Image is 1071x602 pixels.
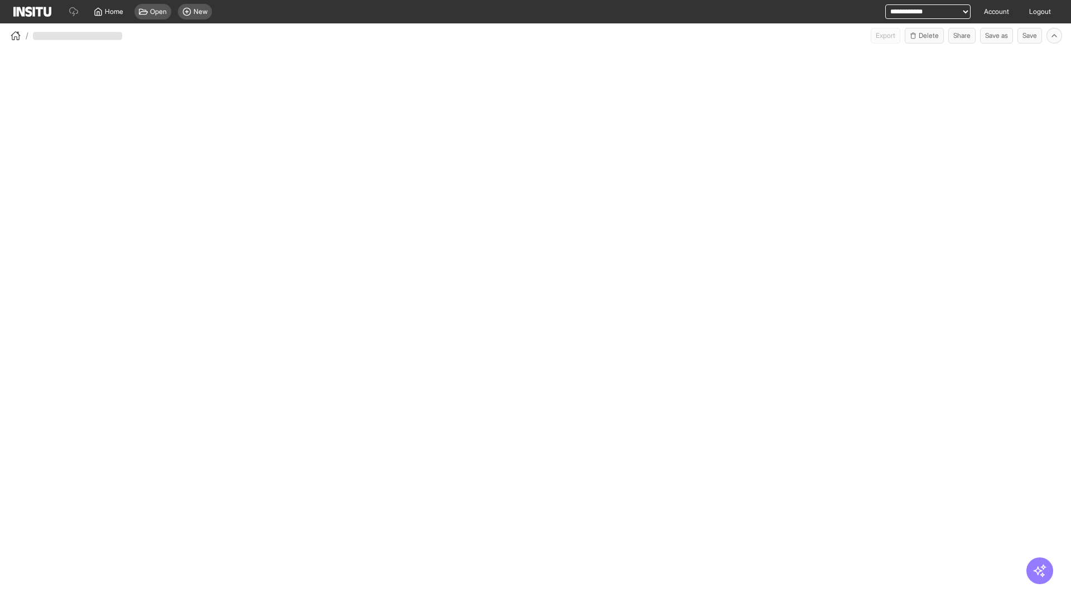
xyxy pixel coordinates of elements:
[948,28,976,43] button: Share
[9,29,28,42] button: /
[871,28,900,43] span: Can currently only export from Insights reports.
[26,30,28,41] span: /
[194,7,208,16] span: New
[871,28,900,43] button: Export
[980,28,1013,43] button: Save as
[105,7,123,16] span: Home
[1017,28,1042,43] button: Save
[13,7,51,17] img: Logo
[905,28,944,43] button: Delete
[150,7,167,16] span: Open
